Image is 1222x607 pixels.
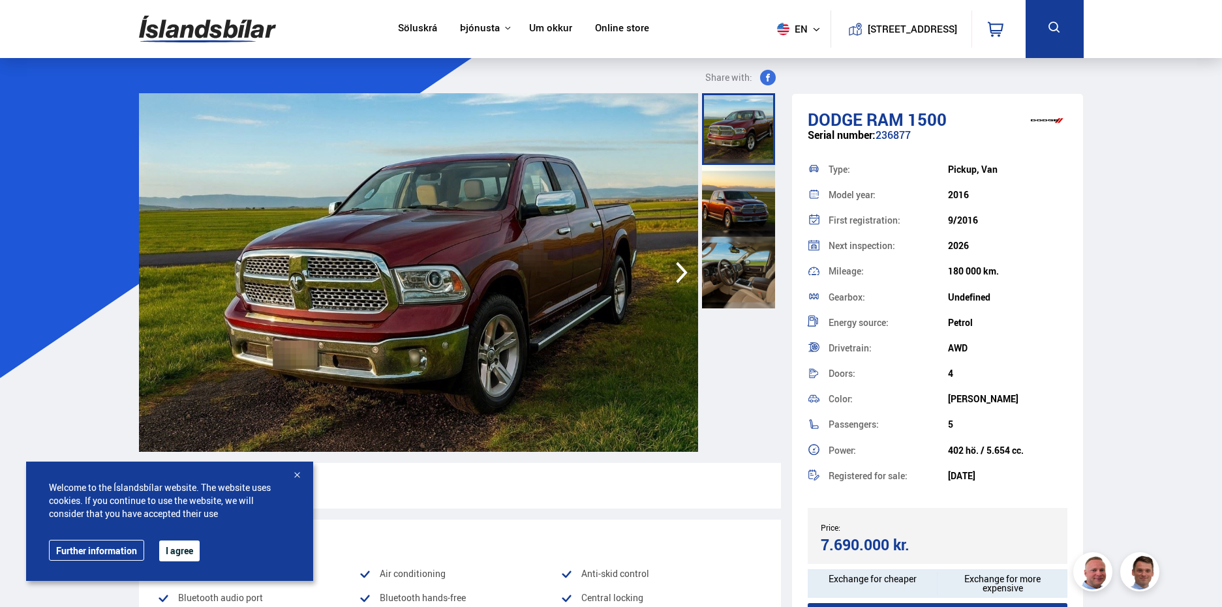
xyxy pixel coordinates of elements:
a: Söluskrá [398,22,437,36]
div: Drivetrain: [829,344,948,353]
li: Bluetooth audio port [157,590,359,606]
a: Further information [49,540,144,561]
div: [DATE] [948,471,1067,481]
li: Central locking [560,590,762,606]
div: Popular equipment [157,530,763,550]
div: 5 [948,419,1067,430]
div: Model year: [829,190,948,200]
div: Exchange for cheaper [808,569,938,598]
div: Color: [829,394,948,404]
button: [STREET_ADDRESS] [873,23,953,35]
a: Online store [595,22,649,36]
div: 180 000 km. [948,266,1067,276]
div: 4 [948,368,1067,379]
li: Air conditioning [359,566,560,582]
img: brand logo [1021,100,1073,141]
div: Exchange for more expensive [938,569,1067,598]
div: Registered for sale: [829,471,948,481]
p: RAM-Box [139,463,781,509]
span: Serial number: [808,128,876,142]
div: Power: [829,446,948,455]
div: Next inspection: [829,241,948,250]
button: I agree [159,540,200,561]
div: AWD [948,343,1067,353]
div: Energy source: [829,318,948,327]
img: G0Ugv5HjCgRt.svg [139,8,276,50]
button: en [772,10,831,48]
a: Um okkur [529,22,572,36]
li: Anti-skid control [560,566,762,582]
div: 2026 [948,241,1067,251]
div: Mileage: [829,267,948,276]
span: Welcome to the Íslandsbílar website. The website uses cookies. If you continue to use the website... [49,481,290,520]
div: Pickup, Van [948,164,1067,175]
div: Gearbox: [829,293,948,302]
img: svg+xml;base64,PHN2ZyB4bWxucz0iaHR0cDovL3d3dy53My5vcmcvMjAwMC9zdmciIHdpZHRoPSI1MTIiIGhlaWdodD0iNT... [777,23,789,35]
div: Petrol [948,318,1067,328]
span: Dodge [808,108,863,131]
div: Undefined [948,292,1067,303]
div: 236877 [808,129,1068,155]
div: [PERSON_NAME] [948,394,1067,404]
div: First registration: [829,216,948,225]
div: 402 hö. / 5.654 cc. [948,445,1067,456]
a: [STREET_ADDRESS] [838,10,964,48]
span: Share with: [705,70,752,85]
span: RAM 1500 [866,108,947,131]
img: siFngHWaQ9KaOqBr.png [1075,554,1114,593]
div: 9/2016 [948,215,1067,226]
div: 7.690.000 kr. [821,536,934,554]
img: FbJEzSuNWCJXmdc-.webp [1122,554,1161,593]
div: Type: [829,165,948,174]
div: Passengers: [829,420,948,429]
button: Share with: [700,70,781,85]
li: Bluetooth hands-free [359,590,560,606]
span: en [772,23,804,35]
button: Þjónusta [460,22,500,35]
div: Doors: [829,369,948,378]
img: 3636375.jpeg [139,93,698,452]
div: Price: [821,523,938,532]
div: 2016 [948,190,1067,200]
